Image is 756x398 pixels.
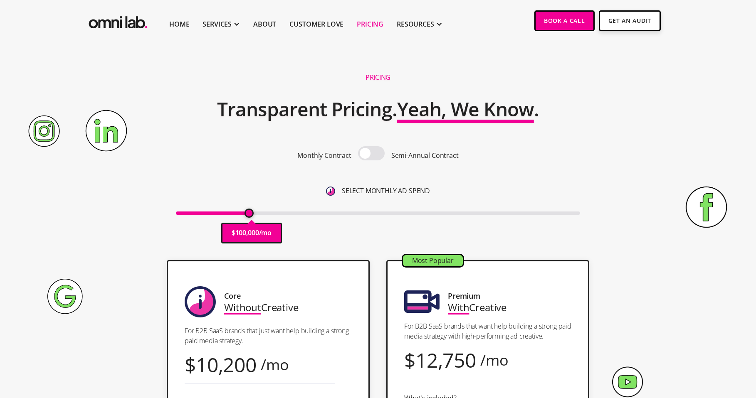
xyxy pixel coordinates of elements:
div: /mo [261,359,289,370]
div: Premium [448,290,480,302]
p: Semi-Annual Contract [391,150,459,161]
div: Creative [224,302,299,313]
div: 10,200 [196,359,257,370]
iframe: Chat Widget [606,302,756,398]
h2: Transparent Pricing. . [217,93,539,126]
a: Customer Love [289,19,343,29]
a: Pricing [357,19,383,29]
p: SELECT MONTHLY AD SPEND [342,185,430,197]
p: 100,000 [235,227,259,238]
img: 6410812402e99d19b372aa32_omni-nav-info.svg [326,187,335,196]
a: Home [169,19,189,29]
p: For B2B SaaS brands that just want help building a strong paid media strategy. [185,326,352,346]
p: Monthly Contract [297,150,351,161]
a: home [87,10,149,31]
div: SERVICES [203,19,232,29]
div: $ [185,359,196,370]
a: About [253,19,276,29]
a: Get An Audit [599,10,661,31]
a: Book a Call [534,10,595,31]
h1: Pricing [366,73,390,82]
img: Omni Lab: B2B SaaS Demand Generation Agency [87,10,149,31]
div: 12,750 [415,354,476,366]
p: /mo [259,227,272,238]
span: Without [224,300,261,314]
div: Creative [448,302,506,313]
span: Yeah, We Know [397,96,534,122]
p: For B2B SaaS brands that want help building a strong paid media strategy with high-performing ad ... [404,321,571,341]
div: Most Popular [403,255,463,266]
span: With [448,300,469,314]
div: RESOURCES [397,19,434,29]
div: /mo [480,354,509,366]
div: $ [404,354,415,366]
div: Core [224,290,240,302]
p: $ [232,227,235,238]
